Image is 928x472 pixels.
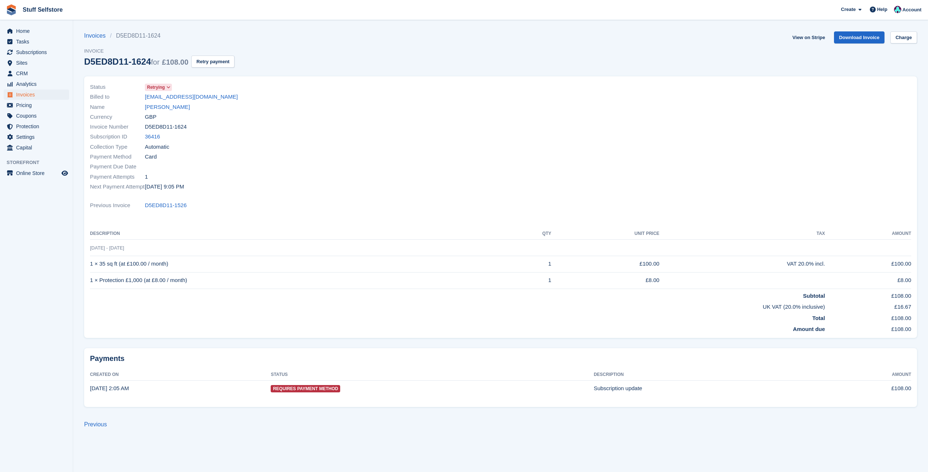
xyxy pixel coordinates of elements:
[16,142,60,153] span: Capital
[890,31,917,43] a: Charge
[512,228,551,240] th: QTY
[145,103,190,111] a: [PERSON_NAME]
[90,113,145,121] span: Currency
[4,47,69,57] a: menu
[825,256,911,272] td: £100.00
[902,6,921,14] span: Account
[84,421,107,427] a: Previous
[16,111,60,121] span: Coupons
[90,153,145,161] span: Payment Method
[145,143,169,151] span: Automatic
[84,57,188,66] div: D5ED8D11-1624
[16,37,60,47] span: Tasks
[4,121,69,132] a: menu
[90,163,145,171] span: Payment Due Date
[191,56,234,68] button: Retry payment
[90,245,124,251] span: [DATE] - [DATE]
[145,83,172,91] a: Retrying
[16,100,60,110] span: Pricing
[4,26,69,36] a: menu
[551,228,660,240] th: Unit Price
[16,132,60,142] span: Settings
[894,6,901,13] img: Simon Gardner
[819,380,911,396] td: £108.00
[7,159,73,166] span: Storefront
[4,111,69,121] a: menu
[4,37,69,47] a: menu
[594,380,819,396] td: Subscription update
[16,121,60,132] span: Protection
[819,369,911,381] th: Amount
[90,272,512,289] td: 1 × Protection £1,000 (at £8.00 / month)
[660,228,825,240] th: Tax
[90,385,129,391] time: 2025-08-28 01:05:31 UTC
[271,385,340,392] span: Requires Payment Method
[16,47,60,57] span: Subscriptions
[90,228,512,240] th: Description
[90,103,145,111] span: Name
[834,31,885,43] a: Download Invoice
[145,173,148,181] span: 1
[4,100,69,110] a: menu
[841,6,856,13] span: Create
[145,153,157,161] span: Card
[825,322,911,334] td: £108.00
[4,68,69,79] a: menu
[90,83,145,91] span: Status
[825,311,911,323] td: £108.00
[16,168,60,178] span: Online Store
[512,256,551,272] td: 1
[84,31,234,40] nav: breadcrumbs
[162,58,188,66] span: £108.00
[4,168,69,178] a: menu
[793,326,825,332] strong: Amount due
[4,58,69,68] a: menu
[271,369,594,381] th: Status
[60,169,69,178] a: Preview store
[16,68,60,79] span: CRM
[16,90,60,100] span: Invoices
[551,256,660,272] td: £100.00
[90,133,145,141] span: Subscription ID
[877,6,887,13] span: Help
[84,47,234,55] span: Invoice
[4,79,69,89] a: menu
[145,201,187,210] a: D5ED8D11-1526
[90,183,145,191] span: Next Payment Attempt
[90,93,145,101] span: Billed to
[145,123,187,131] span: D5ED8D11-1624
[90,354,911,363] h2: Payments
[90,201,145,210] span: Previous Invoice
[145,93,238,101] a: [EMAIL_ADDRESS][DOMAIN_NAME]
[145,183,184,191] time: 2025-09-02 20:05:34 UTC
[4,90,69,100] a: menu
[90,256,512,272] td: 1 × 35 sq ft (at £100.00 / month)
[20,4,65,16] a: Stuff Selfstore
[4,132,69,142] a: menu
[812,315,825,321] strong: Total
[594,369,819,381] th: Description
[825,228,911,240] th: Amount
[825,272,911,289] td: £8.00
[789,31,828,43] a: View on Stripe
[151,58,159,66] span: for
[825,300,911,311] td: £16.67
[660,260,825,268] div: VAT 20.0% incl.
[16,26,60,36] span: Home
[825,289,911,300] td: £108.00
[90,300,825,311] td: UK VAT (20.0% inclusive)
[551,272,660,289] td: £8.00
[90,173,145,181] span: Payment Attempts
[90,143,145,151] span: Collection Type
[90,123,145,131] span: Invoice Number
[4,142,69,153] a: menu
[512,272,551,289] td: 1
[147,84,165,91] span: Retrying
[6,4,17,15] img: stora-icon-8386f47178a22dfd0bd8f6a31ec36ba5ce8667c1dd55bd0f319d3a0aa187defe.svg
[84,31,110,40] a: Invoices
[803,293,825,299] strong: Subtotal
[90,369,271,381] th: Created On
[16,58,60,68] span: Sites
[145,133,160,141] a: 36416
[16,79,60,89] span: Analytics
